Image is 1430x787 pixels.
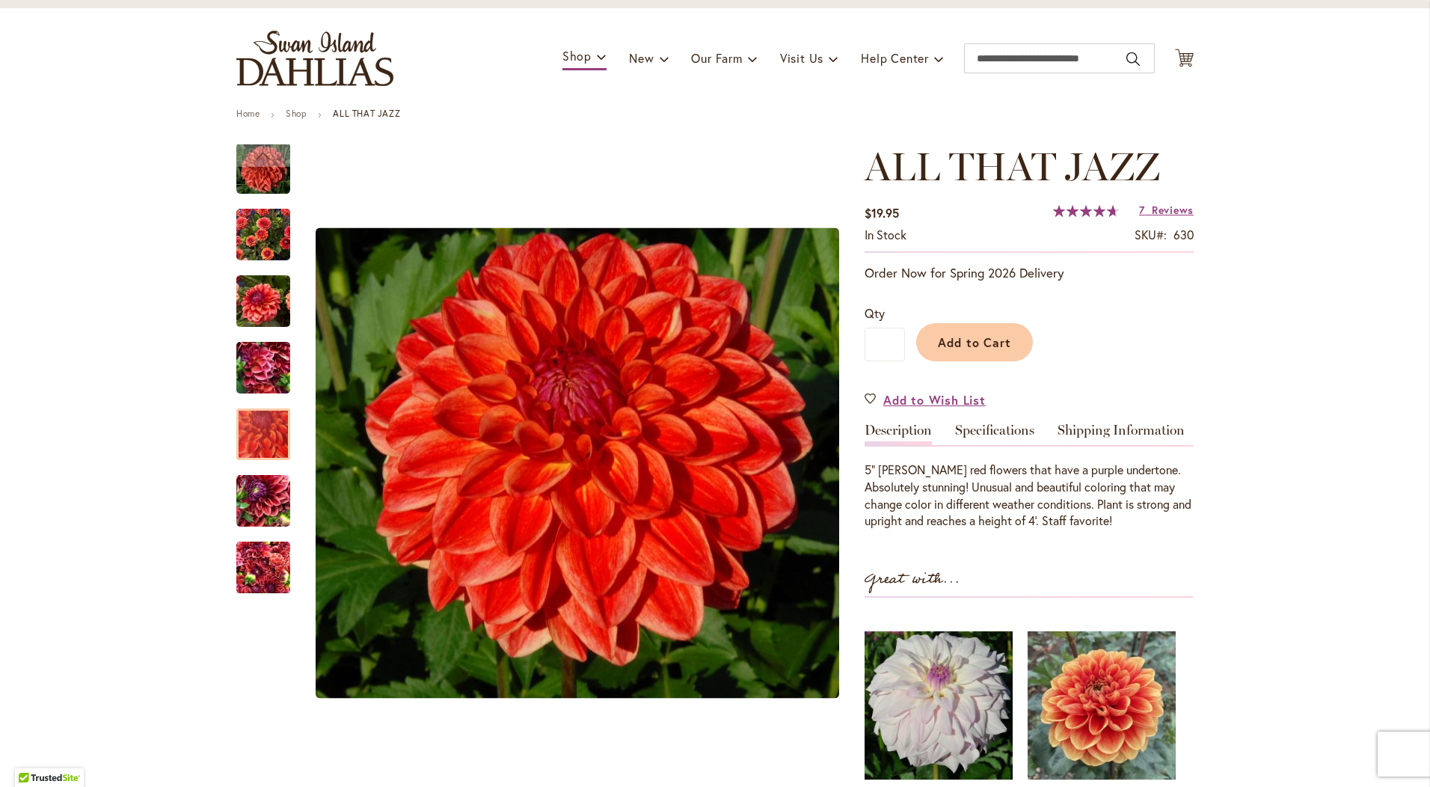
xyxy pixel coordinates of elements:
span: Reviews [1152,203,1194,217]
div: 630 [1173,227,1194,244]
span: Shop [562,48,592,64]
div: ALL THAT JAZZ [236,460,305,527]
span: ALL THAT JAZZ [865,143,1160,190]
span: In stock [865,227,906,242]
a: Description [865,423,932,445]
img: ALL THAT JAZZ [316,228,839,699]
a: 7 Reviews [1139,203,1194,217]
p: Order Now for Spring 2026 Delivery [865,264,1194,282]
img: ALL THAT JAZZ [236,532,290,604]
div: ALL THAT JAZZ [236,327,305,393]
div: ALL THAT JAZZ [236,260,305,327]
a: Specifications [955,423,1034,445]
img: ALL THAT JAZZ [236,332,290,404]
div: 5” [PERSON_NAME] red flowers that have a purple undertone. Absolutely stunning! Unusual and beaut... [865,462,1194,530]
iframe: Launch Accessibility Center [11,734,53,776]
img: ALL THAT JAZZ [236,465,290,537]
div: ALL THAT JAZZALL THAT JAZZALL THAT JAZZ [305,144,850,783]
a: Add to Wish List [865,391,986,408]
a: Shipping Information [1058,423,1185,445]
span: New [629,50,654,66]
div: Product Images [305,144,918,783]
div: ALL THAT JAZZ [236,393,305,460]
div: ALL THAT JAZZ [236,194,305,260]
a: Shop [286,108,307,119]
div: Previous [236,144,290,167]
img: ALL THAT JAZZ [236,199,290,271]
span: Add to Wish List [883,391,986,408]
span: Visit Us [780,50,823,66]
img: ALL THAT JAZZ [236,266,290,337]
a: Home [236,108,260,119]
strong: ALL THAT JAZZ [333,108,400,119]
span: 7 [1139,203,1145,217]
span: Help Center [861,50,929,66]
div: ALL THAT JAZZ [305,144,850,783]
span: $19.95 [865,205,899,221]
span: Our Farm [691,50,742,66]
strong: SKU [1135,227,1167,242]
a: store logo [236,31,393,86]
div: Availability [865,227,906,244]
strong: Great with... [865,567,960,592]
div: 94% [1053,205,1119,217]
div: Detailed Product Info [865,423,1194,530]
span: Qty [865,305,885,321]
button: Add to Cart [916,323,1033,361]
img: ALL THAT JAZZ [236,141,290,195]
span: Add to Cart [938,334,1012,350]
div: ALL THAT JAZZ [236,527,290,593]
